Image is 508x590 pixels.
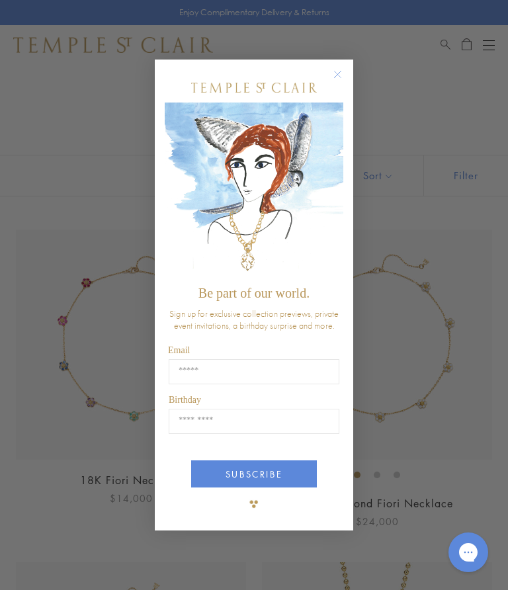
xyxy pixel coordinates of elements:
[442,528,495,577] iframe: Gorgias live chat messenger
[168,345,190,355] span: Email
[191,460,317,487] button: SUBSCRIBE
[169,308,339,331] span: Sign up for exclusive collection previews, private event invitations, a birthday surprise and more.
[165,103,343,279] img: c4a9eb12-d91a-4d4a-8ee0-386386f4f338.jpeg
[198,286,310,300] span: Be part of our world.
[169,359,339,384] input: Email
[336,73,353,89] button: Close dialog
[169,395,201,405] span: Birthday
[191,83,317,93] img: Temple St. Clair
[241,491,267,517] img: TSC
